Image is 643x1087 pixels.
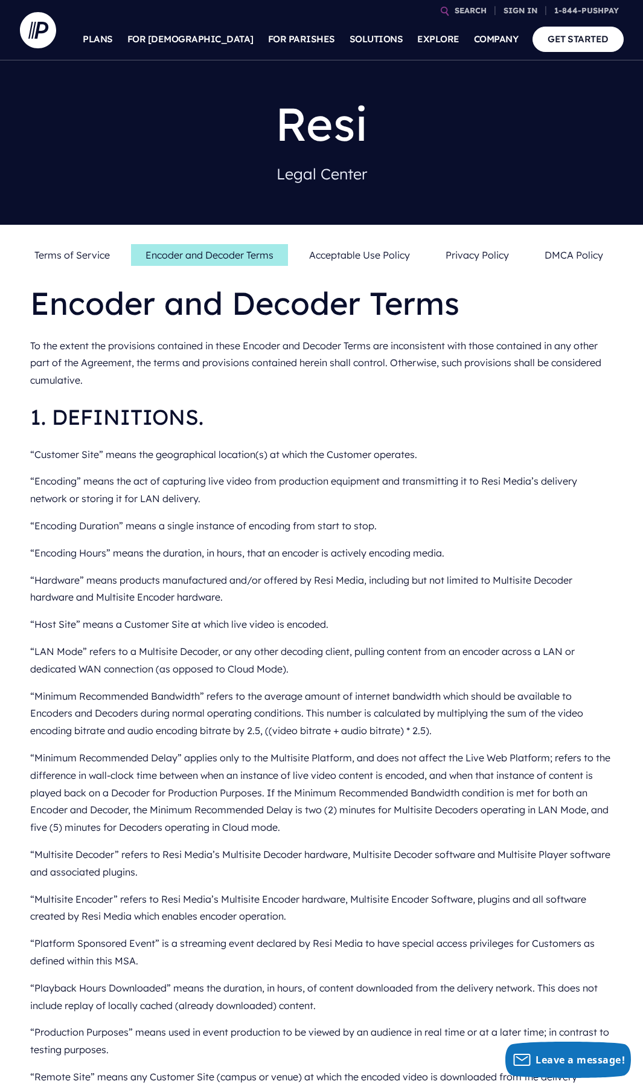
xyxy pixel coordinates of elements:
h2: Encoder and Decoder Terms [30,275,615,332]
p: “Playback Hours Downloaded” means the duration, in hours, of content downloaded from the delivery... [30,975,615,1019]
a: EXPLORE [417,18,459,60]
p: “Multisite Encoder” refers to Resi Media’s Multisite Encoder hardware, Multisite Encoder Software... [30,886,615,931]
span: Terms of Service [34,249,110,261]
button: Leave a message! [505,1042,631,1078]
p: “Production Purposes” means used in event production to be viewed by an audience in real time or ... [30,1019,615,1063]
span: Acceptable Use Policy [309,249,410,261]
a: COMPANY [474,18,519,60]
p: “Encoding Hours” means the duration, in hours, that an encoder is actively encoding media. [30,540,615,567]
p: “Customer Site” means the geographical location(s) at which the Customer operates. [30,441,615,468]
p: “Hardware” means products manufactured and/or offered by Resi Media, including but not limited to... [30,567,615,611]
p: To the extent the provisions contained in these Encoder and Decoder Terms are inconsistent with t... [30,332,615,394]
span: Encoder and Decoder Terms [146,249,274,261]
p: “Encoding Duration” means a single instance of encoding from start to stop. [30,512,615,540]
p: “Host Site” means a Customer Site at which live video is encoded. [30,611,615,638]
p: “Multisite Decoder” refers to Resi Media’s Multisite Decoder hardware, Multisite Decoder software... [30,841,615,886]
p: “Minimum Recommended Bandwidth” refers to the average amount of internet bandwidth which should b... [30,683,615,744]
p: Legal Center [30,155,614,192]
span: Leave a message! [536,1053,625,1066]
span: Privacy Policy [446,249,509,261]
span: DMCA Policy [545,249,603,261]
a: PLANS [83,18,113,60]
p: “LAN Mode” refers to a Multisite Decoder, or any other decoding client, pulling content from an e... [30,638,615,683]
a: FOR [DEMOGRAPHIC_DATA] [127,18,254,60]
h3: 1. DEFINITIONS. [30,394,615,441]
a: SOLUTIONS [350,18,403,60]
p: “Encoding” means the act of capturing live video from production equipment and transmitting it to... [30,468,615,512]
p: “Minimum Recommended Delay” applies only to the Multisite Platform, and does not affect the Live ... [30,744,615,841]
p: “Platform Sponsored Event” is a streaming event declared by Resi Media to have special access pri... [30,930,615,975]
h1: Resi [30,92,614,155]
a: GET STARTED [533,27,624,51]
a: FOR PARISHES [268,18,335,60]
